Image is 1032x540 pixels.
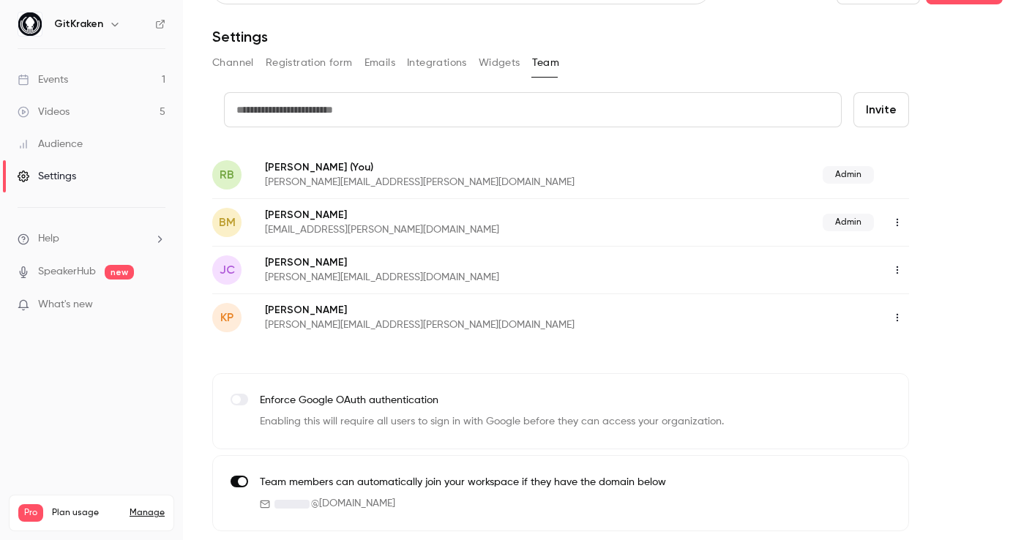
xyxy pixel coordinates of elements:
span: Pro [18,504,43,522]
button: Emails [364,51,395,75]
span: new [105,265,134,280]
span: Admin [823,214,874,231]
img: GitKraken [18,12,42,36]
span: Admin [823,166,874,184]
span: RB [220,166,234,184]
span: JC [220,261,235,279]
p: [PERSON_NAME][EMAIL_ADDRESS][PERSON_NAME][DOMAIN_NAME] [265,318,730,332]
p: [PERSON_NAME] [265,303,730,318]
div: Events [18,72,68,87]
a: SpeakerHub [38,264,96,280]
p: Enabling this will require all users to sign in with Google before they can access your organizat... [260,414,724,430]
p: Enforce Google OAuth authentication [260,393,724,408]
span: BM [219,214,236,231]
p: [PERSON_NAME][EMAIL_ADDRESS][PERSON_NAME][DOMAIN_NAME] [265,175,699,190]
button: Integrations [407,51,467,75]
span: @ [DOMAIN_NAME] [311,496,395,511]
p: [PERSON_NAME][EMAIL_ADDRESS][DOMAIN_NAME] [265,270,692,285]
button: Channel [212,51,254,75]
button: Team [532,51,560,75]
div: Settings [18,169,76,184]
button: Invite [853,92,909,127]
span: Plan usage [52,507,121,519]
h6: GitKraken [54,17,103,31]
p: Team members can automatically join your workspace if they have the domain below [260,475,666,490]
h1: Settings [212,28,268,45]
p: [EMAIL_ADDRESS][PERSON_NAME][DOMAIN_NAME] [265,222,661,237]
button: Widgets [479,51,520,75]
span: Help [38,231,59,247]
iframe: Noticeable Trigger [148,299,165,312]
span: (You) [347,160,373,175]
button: Registration form [266,51,353,75]
p: [PERSON_NAME] [265,160,699,175]
span: KP [220,309,233,326]
a: Manage [130,507,165,519]
div: Audience [18,137,83,151]
div: Videos [18,105,70,119]
li: help-dropdown-opener [18,231,165,247]
p: [PERSON_NAME] [265,208,661,222]
p: [PERSON_NAME] [265,255,692,270]
span: What's new [38,297,93,312]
